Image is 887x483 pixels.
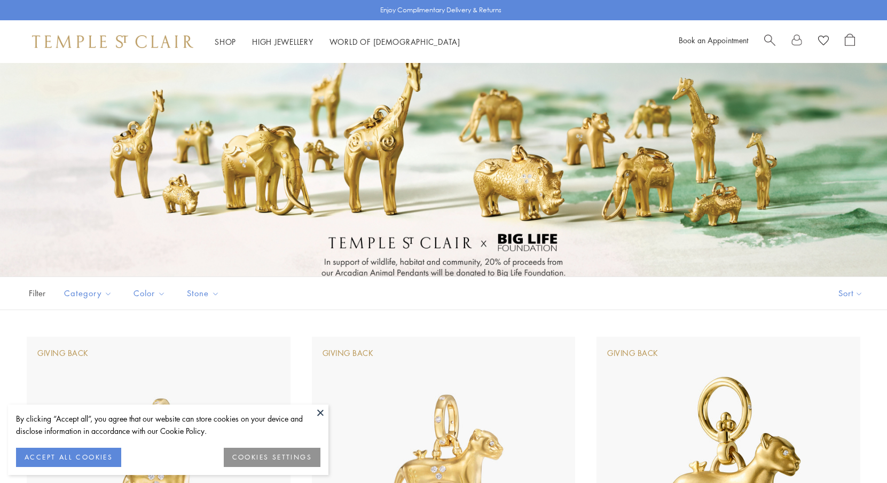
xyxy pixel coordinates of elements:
span: Category [59,287,120,300]
button: Stone [179,281,227,305]
nav: Main navigation [215,35,460,49]
img: Temple St. Clair [32,35,193,48]
a: View Wishlist [818,34,829,50]
span: Color [128,287,174,300]
div: By clicking “Accept all”, you agree that our website can store cookies on your device and disclos... [16,413,320,437]
button: ACCEPT ALL COOKIES [16,448,121,467]
div: Giving Back [37,347,89,359]
a: Open Shopping Bag [845,34,855,50]
button: Category [56,281,120,305]
button: Color [125,281,174,305]
a: Search [764,34,775,50]
div: Giving Back [607,347,658,359]
a: World of [DEMOGRAPHIC_DATA]World of [DEMOGRAPHIC_DATA] [329,36,460,47]
a: Book an Appointment [679,35,748,45]
span: Stone [182,287,227,300]
p: Enjoy Complimentary Delivery & Returns [380,5,501,15]
a: High JewelleryHigh Jewellery [252,36,313,47]
iframe: Gorgias live chat messenger [834,433,876,472]
a: ShopShop [215,36,236,47]
button: Show sort by [814,277,887,310]
button: COOKIES SETTINGS [224,448,320,467]
div: Giving Back [323,347,374,359]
